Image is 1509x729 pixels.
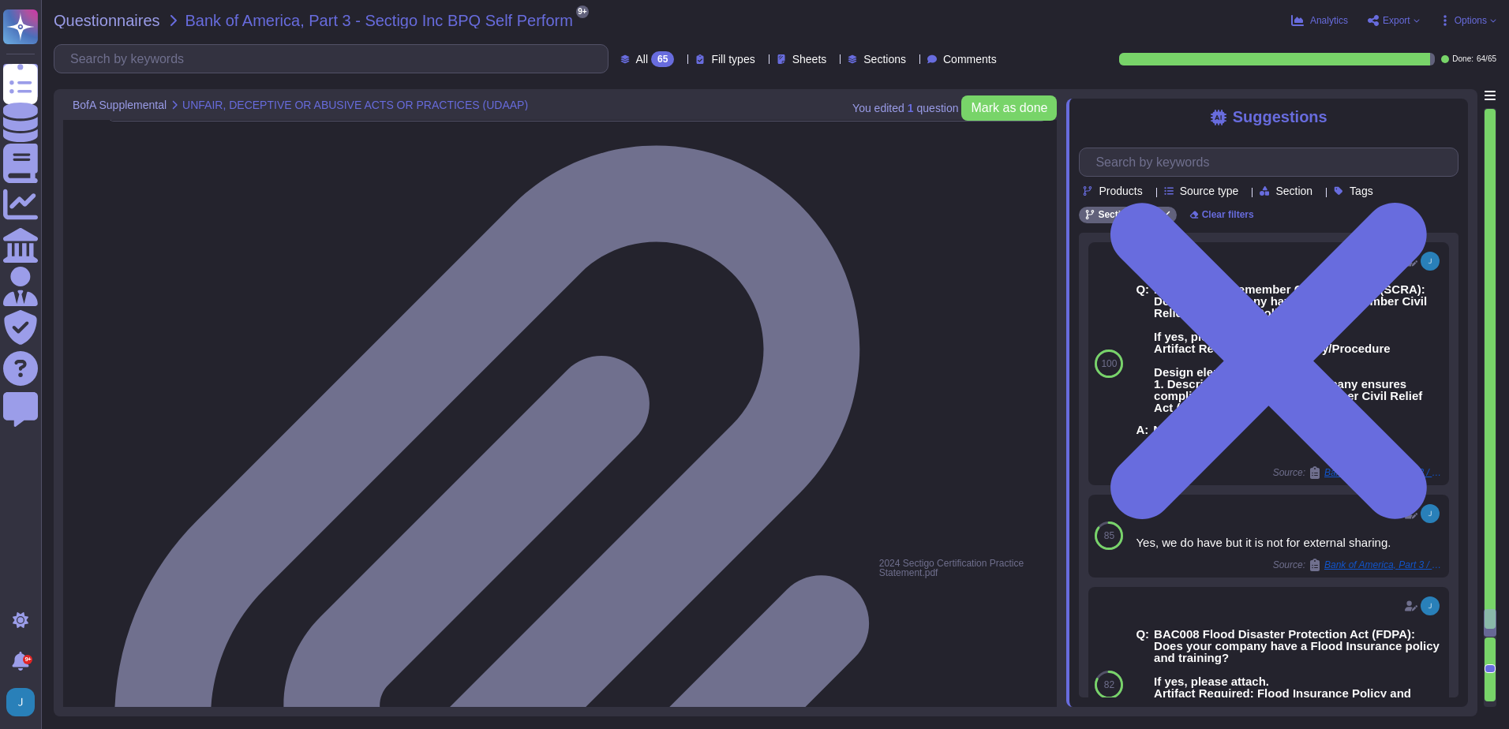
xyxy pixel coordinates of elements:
span: 85 [1104,531,1114,540]
input: Search by keywords [62,45,608,73]
div: 9+ [23,655,32,664]
span: UNFAIR, DECEPTIVE OR ABUSIVE ACTS OR PRACTICES (UDAAP) [182,99,528,110]
b: BAC008 Flood Disaster Protection Act (FDPA): Does your company have a Flood Insurance policy and ... [1154,628,1443,711]
span: 82 [1104,680,1114,690]
span: Sheets [792,54,827,65]
span: You edited question [852,103,958,114]
span: Sections [863,54,906,65]
span: 100 [1101,359,1117,368]
span: Questionnaires [54,13,160,28]
span: Analytics [1310,16,1348,25]
button: Mark as done [961,95,1057,121]
button: Analytics [1291,14,1348,27]
img: user [1421,252,1440,271]
input: Search by keywords [1088,148,1458,176]
button: user [3,685,46,720]
div: 65 [651,51,674,67]
span: Mark as done [971,102,1047,114]
b: Q: [1136,628,1149,711]
span: Export [1383,16,1410,25]
span: 2024 Sectigo Certification Practice Statement.pdf [879,555,1048,581]
span: Done: [1452,55,1473,63]
span: Options [1455,16,1487,25]
img: user [1421,504,1440,523]
span: Bank of America, Part 3 - Sectigo Inc BPQ Self Perform [185,13,573,28]
span: 64 / 65 [1477,55,1496,63]
span: Fill types [711,54,754,65]
span: 9+ [576,6,589,18]
img: user [1421,596,1440,615]
span: All [636,54,649,65]
span: Comments [943,54,997,65]
b: 1 [908,103,914,114]
img: user [6,688,35,716]
span: BofA Supplemental [73,99,167,110]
